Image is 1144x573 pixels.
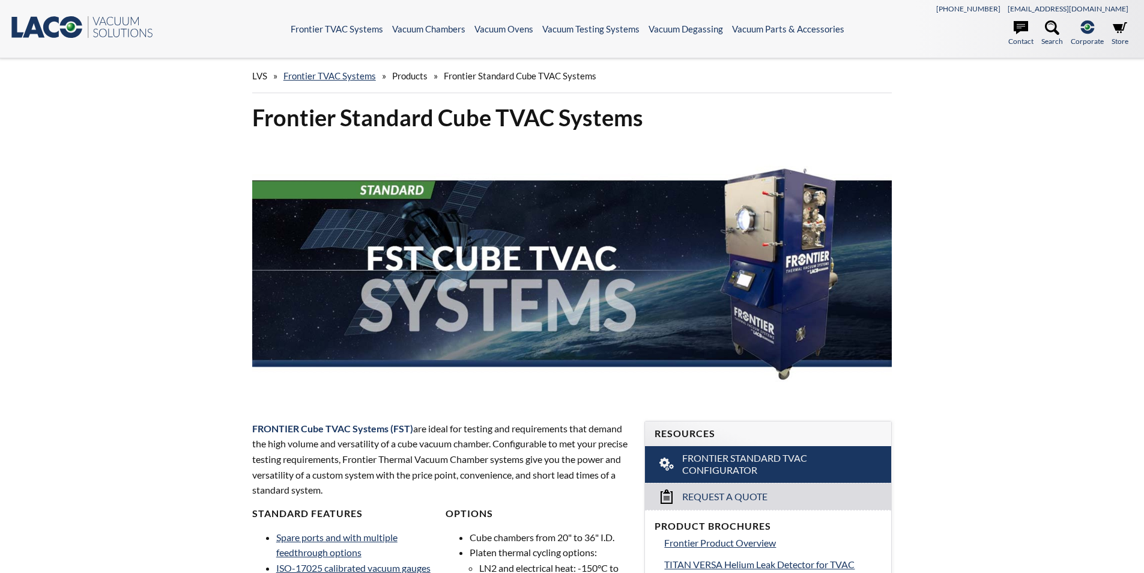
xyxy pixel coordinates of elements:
[1112,20,1128,47] a: Store
[392,23,465,34] a: Vacuum Chambers
[470,530,630,545] li: Cube chambers from 20" to 36" I.D.
[474,23,533,34] a: Vacuum Ovens
[645,483,891,510] a: Request a Quote
[1008,20,1034,47] a: Contact
[252,142,892,398] img: FST Cube TVAC Systems header
[649,23,723,34] a: Vacuum Degassing
[645,446,891,483] a: Frontier Standard TVAC Configurator
[664,535,882,551] a: Frontier Product Overview
[732,23,844,34] a: Vacuum Parts & Accessories
[936,4,1000,13] a: [PHONE_NUMBER]
[252,423,413,434] span: FRONTIER Cube TVAC Systems (FST)
[252,103,892,132] h1: Frontier Standard Cube TVAC Systems
[283,70,376,81] a: Frontier TVAC Systems
[655,427,882,440] h4: Resources
[1041,20,1063,47] a: Search
[664,537,776,548] span: Frontier Product Overview
[542,23,640,34] a: Vacuum Testing Systems
[444,70,596,81] span: Frontier Standard Cube TVAC Systems
[1071,35,1104,47] span: Corporate
[252,70,267,81] span: LVS
[276,532,398,559] a: Spare ports and with multiple feedthrough options
[392,70,428,81] span: Products
[446,507,630,520] h4: Options
[682,452,856,477] span: Frontier Standard TVAC Configurator
[682,491,767,503] span: Request a Quote
[655,520,882,533] h4: Product Brochures
[1008,4,1128,13] a: [EMAIL_ADDRESS][DOMAIN_NAME]
[252,59,892,93] div: » » »
[291,23,383,34] a: Frontier TVAC Systems
[252,421,631,498] p: are ideal for testing and requirements that demand the high volume and versatility of a cube vacu...
[252,507,437,520] h4: Standard Features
